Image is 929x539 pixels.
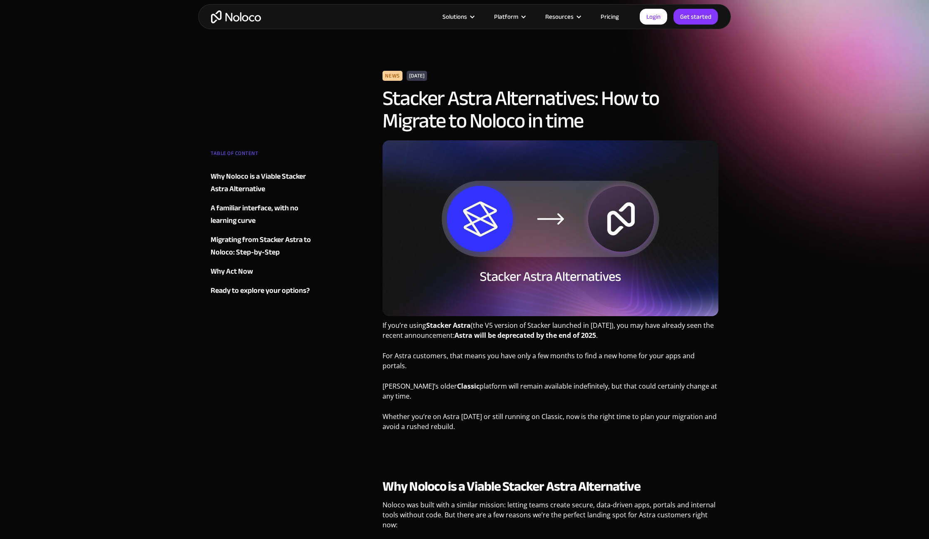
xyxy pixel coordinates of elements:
[640,9,667,25] a: Login
[211,202,311,227] a: A familiar interface, with no learning curve
[455,331,596,340] strong: Astra will be deprecated by the end of 2025
[211,284,311,297] a: Ready to explore your options?
[535,11,590,22] div: Resources
[590,11,629,22] a: Pricing
[211,147,311,164] div: TABLE OF CONTENT
[383,474,641,499] strong: Why Noloco is a Viable Stacker Astra Alternative
[211,234,311,259] a: Migrating from Stacker Astra to Noloco: Step-by-Step
[383,71,402,81] div: News
[426,321,471,330] strong: Stacker Astra
[383,320,718,347] p: If you’re using (the V5 version of Stacker launched in [DATE]), you may have already seen the rec...
[211,10,261,23] a: home
[673,9,718,25] a: Get started
[383,500,718,536] p: Noloco was built with a similar mission: letting teams create secure, data-driven apps, portals a...
[407,71,427,81] div: [DATE]
[484,11,535,22] div: Platform
[383,381,718,407] p: [PERSON_NAME]’s older platform will remain available indefinitely, but that could certainly chang...
[211,265,253,278] div: Why Act Now
[494,11,518,22] div: Platform
[383,442,718,458] p: ‍
[457,382,479,391] strong: Classic
[545,11,574,22] div: Resources
[211,170,311,195] a: Why Noloco is a Viable Stacker Astra Alternative
[383,412,718,438] p: Whether you’re on Astra [DATE] or still running on Classic, now is the right time to plan your mi...
[432,11,484,22] div: Solutions
[383,87,718,132] h1: Stacker Astra Alternatives: How to Migrate to Noloco in time
[383,351,718,377] p: For Astra customers, that means you have only a few months to find a new home for your apps and p...
[211,284,310,297] div: Ready to explore your options?
[211,265,311,278] a: Why Act Now
[442,11,467,22] div: Solutions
